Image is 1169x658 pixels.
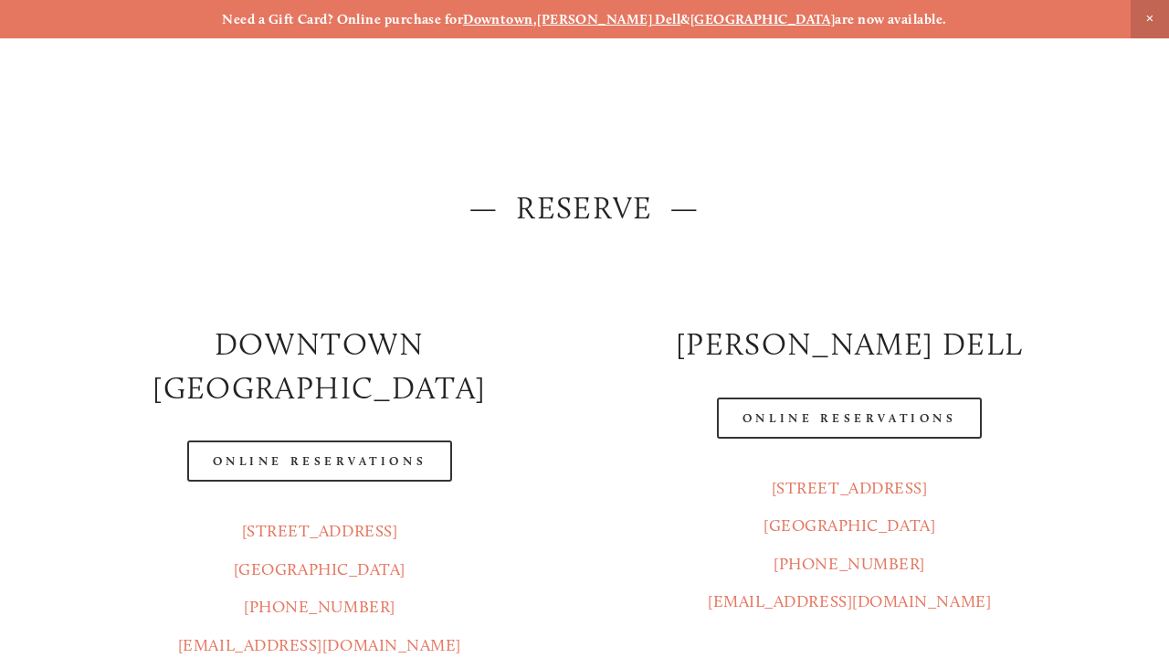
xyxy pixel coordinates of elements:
[244,597,395,617] a: [PHONE_NUMBER]
[600,323,1099,366] h2: [PERSON_NAME] DELL
[242,521,398,541] a: [STREET_ADDRESS]
[772,478,928,498] a: [STREET_ADDRESS]
[717,398,982,439] a: Online Reservations
[708,591,991,611] a: [EMAIL_ADDRESS][DOMAIN_NAME]
[680,11,690,27] strong: &
[774,554,925,574] a: [PHONE_NUMBER]
[70,323,569,409] h2: Downtown [GEOGRAPHIC_DATA]
[690,11,836,27] a: [GEOGRAPHIC_DATA]
[234,559,405,579] a: [GEOGRAPHIC_DATA]
[764,515,935,536] a: [GEOGRAPHIC_DATA]
[835,11,946,27] strong: are now available.
[533,11,537,27] strong: ,
[222,11,463,27] strong: Need a Gift Card? Online purchase for
[537,11,680,27] a: [PERSON_NAME] Dell
[178,635,461,655] a: [EMAIL_ADDRESS][DOMAIN_NAME]
[463,11,533,27] a: Downtown
[187,440,452,482] a: Online Reservations
[70,186,1099,230] h2: — Reserve —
